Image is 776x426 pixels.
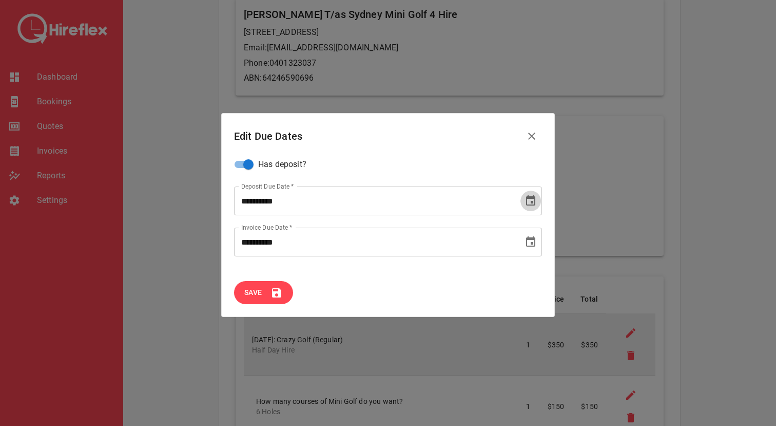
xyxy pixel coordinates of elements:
label: Deposit Due Date * [241,182,294,191]
h6: Edit Due Dates [234,128,302,144]
span: Save [244,286,262,299]
span: Has deposit? [258,158,306,171]
button: Save [234,281,293,304]
label: Invoice Due Date * [241,223,293,232]
button: Choose date, selected date is Oct 1, 2025 [520,191,541,211]
button: Choose date, selected date is Oct 11, 2025 [520,232,541,252]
